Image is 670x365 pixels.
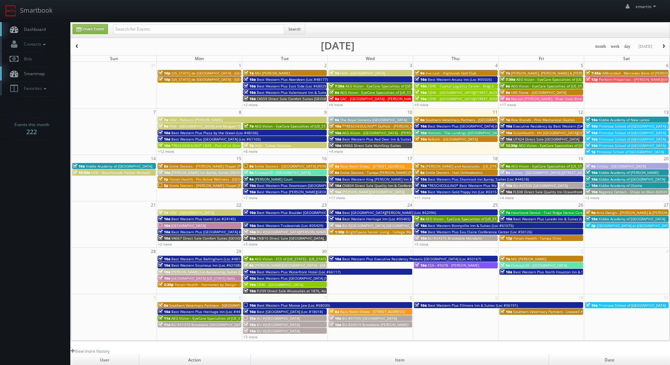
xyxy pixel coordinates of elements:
[500,263,510,268] span: 9a
[158,242,172,247] a: +2 more
[415,137,427,142] span: 10a
[599,189,669,194] span: Regency Centers - Shops on Main (60023)
[500,216,512,221] span: 10a
[255,263,355,268] span: [PERSON_NAME][GEOGRAPHIC_DATA] - [GEOGRAPHIC_DATA]
[586,149,596,154] span: 1p
[329,309,339,314] span: 8a
[158,269,170,274] span: 10a
[158,143,170,148] span: 10a
[169,210,214,215] span: HGV - [GEOGRAPHIC_DATA]
[329,256,341,261] span: 10a
[428,189,500,194] span: Best Western Gold Poppy Inn (Loc #03153)
[329,124,341,129] span: 10a
[244,90,256,95] span: 10a
[158,149,174,154] a: +12 more
[244,256,254,261] span: 8a
[255,71,290,76] span: MSI [PERSON_NAME]
[513,309,653,314] span: Southern Veterinary Partners - Livewell Animal Urgent Care of [GEOGRAPHIC_DATA]
[586,216,598,221] span: 10a
[428,90,540,95] span: CBRE - [GEOGRAPHIC_DATA][STREET_ADDRESS][GEOGRAPHIC_DATA]
[20,41,47,47] span: Contacts
[244,322,256,327] span: 10a
[257,84,327,89] span: Best Western Plus East Side (Loc #68029)
[257,316,300,321] span: BU #[GEOGRAPHIC_DATA]
[244,288,256,293] span: 10a
[340,71,385,76] span: HGV - [GEOGRAPHIC_DATA]
[500,137,512,142] span: 10a
[171,276,235,281] span: [GEOGRAPHIC_DATA] [US_STATE] Dells
[342,130,463,135] span: AEG Vision - [GEOGRAPHIC_DATA] - [PERSON_NAME][GEOGRAPHIC_DATA]
[158,164,168,169] span: 8a
[20,56,32,62] span: Bids
[342,256,481,261] span: Best Western Plus Executive Residency Phoenix [GEOGRAPHIC_DATA] (Loc #03167)
[500,124,512,129] span: 10a
[244,303,256,308] span: 10a
[170,183,287,188] span: Smile Doctors - [PERSON_NAME] Chapel [PERSON_NAME] Orthodontic
[171,170,264,175] span: [PERSON_NAME] Inn &amp; Suites [GEOGRAPHIC_DATA]
[257,282,303,287] span: CBRE - [GEOGRAPHIC_DATA]
[426,164,536,169] span: [PERSON_NAME] and Associates - [US_STATE][GEOGRAPHIC_DATA]
[415,229,427,234] span: 10a
[340,117,407,122] span: The Royal Sonesta [GEOGRAPHIC_DATA]
[329,223,341,228] span: 10a
[158,223,170,228] span: 10a
[244,269,256,274] span: 10a
[415,90,427,95] span: 10a
[340,309,404,314] span: Rack Room Shoes - [STREET_ADDRESS]
[255,164,368,169] span: Smile Doctors - [GEOGRAPHIC_DATA] [PERSON_NAME] Orthodontics
[608,42,622,51] button: week
[500,84,510,89] span: 8a
[500,117,510,122] span: 1a
[500,309,512,314] span: 10a
[113,24,284,34] input: Search for Events
[257,288,362,293] span: FLF39 Direct Sale Alluxsuites at 1876, Ascend Hotel Collection
[428,96,540,101] span: CBRE - [GEOGRAPHIC_DATA][STREET_ADDRESS][GEOGRAPHIC_DATA]
[329,130,341,135] span: 10a
[511,117,575,122] span: Rise Brands - Pins Mechanical Dayton
[513,130,596,135] span: ScionHealth - KH [GEOGRAPHIC_DATA][US_STATE]
[244,170,254,175] span: 9a
[329,149,343,154] a: +4 more
[244,71,254,76] span: 7a
[86,164,152,169] span: Kiddie Academy of [GEOGRAPHIC_DATA]
[415,189,427,194] span: 10a
[244,276,256,281] span: 10a
[415,177,427,182] span: 10a
[342,177,447,182] span: Best Western King [PERSON_NAME] Inn & Suites (Loc #62106)
[428,263,479,268] span: ESA - #9378 - [PERSON_NAME]
[257,328,300,333] span: BU #[GEOGRAPHIC_DATA]
[244,263,254,268] span: 8a
[586,223,596,228] span: 2p
[415,71,425,76] span: 9a
[511,71,646,76] span: [PERSON_NAME], [PERSON_NAME] & [PERSON_NAME], LLC - [GEOGRAPHIC_DATA]
[415,183,427,188] span: 10a
[257,322,300,327] span: BU #[GEOGRAPHIC_DATA]
[511,84,630,89] span: AEG Vision - EyeCare Specialties of [US_STATE] - Carolina Family Vision
[511,90,566,95] span: UMI Stone - [GEOGRAPHIC_DATA]
[586,164,595,169] span: 9a
[519,143,643,148] span: AEG Vision - EyeCare Specialties of [US_STATE] – Cascade Family Eye Care
[172,71,269,76] span: [US_STATE] de [GEOGRAPHIC_DATA] - [GEOGRAPHIC_DATA]
[340,90,459,95] span: AEG Vision - EyeCare Specialties of [US_STATE] - In Focus Vision Center
[342,216,410,221] span: Best Western Heritage Inn (Loc #05465)
[158,137,170,142] span: 10a
[415,170,425,175] span: 8a
[158,316,170,321] span: 11a
[500,143,518,148] span: 12:30p
[636,4,658,9] span: emartin
[329,90,339,95] span: 8a
[257,236,366,241] span: CNB10 Direct Sale [GEOGRAPHIC_DATA], Ascend Hotel Collection
[414,242,428,247] a: +5 more
[244,143,254,148] span: 7a
[244,96,256,101] span: 10a
[171,309,248,314] span: Best Western Plus Heritage Inn (Loc #44463)
[171,322,244,327] span: BU #51370 Brookdale [GEOGRAPHIC_DATA]
[513,189,582,194] span: FL508 Direct Sale Quality Inn Oceanfront
[171,216,236,221] span: Best Western Plus Isanti (Loc #24145)
[428,130,502,135] span: Horizon - The Landings [GEOGRAPHIC_DATA]
[500,236,512,241] span: 12p
[340,164,404,169] span: Rack Room Shoes - [STREET_ADDRESS]
[415,130,427,135] span: 10a
[329,164,339,169] span: 8a
[244,236,256,241] span: 10a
